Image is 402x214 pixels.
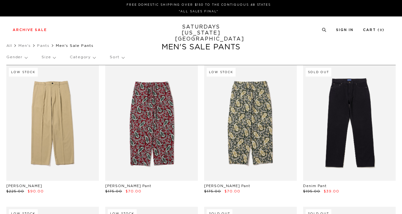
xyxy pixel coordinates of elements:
[224,190,240,193] span: $70.00
[15,3,382,7] p: FREE DOMESTIC SHIPPING OVER $150 TO THE CONTIGUOUS 48 STATES
[175,24,227,42] a: SATURDAYS[US_STATE][GEOGRAPHIC_DATA]
[15,9,382,14] p: *ALL SALES FINAL*
[56,44,94,47] span: Men's Sale Pants
[336,28,353,32] a: Sign In
[105,190,122,193] span: $175.00
[6,190,24,193] span: $225.00
[6,184,42,188] a: [PERSON_NAME]
[13,28,47,32] a: Archive Sale
[126,190,141,193] span: $70.00
[105,184,151,188] a: [PERSON_NAME] Pant
[324,190,339,193] span: $39.00
[363,28,385,32] a: Cart (0)
[6,50,27,65] p: Gender
[18,44,31,47] a: Men's
[110,50,124,65] p: Sort
[303,184,327,188] a: Denim Pant
[37,44,49,47] a: Pants
[303,190,320,193] span: $195.00
[42,50,55,65] p: Size
[9,68,38,77] div: Low Stock
[204,184,250,188] a: [PERSON_NAME] Pant
[306,68,331,77] div: Sold Out
[70,50,95,65] p: Category
[204,190,221,193] span: $175.00
[6,44,12,47] a: All
[380,29,382,32] small: 0
[207,68,236,77] div: Low Stock
[28,190,44,193] span: $90.00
